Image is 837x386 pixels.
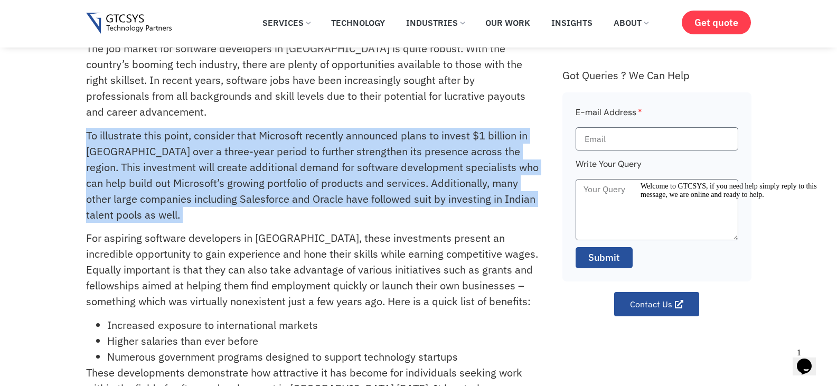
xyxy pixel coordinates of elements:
[576,247,633,268] button: Submit
[630,300,672,308] span: Contact Us
[86,41,539,120] p: The job market for software developers in [GEOGRAPHIC_DATA] is quite robust. With the country’s b...
[576,106,738,275] form: Faq Form
[682,11,751,34] a: Get quote
[4,4,181,21] span: Welcome to GTCSYS, if you need help simply reply to this message, we are online and ready to help.
[694,17,738,28] span: Get quote
[86,230,539,309] p: For aspiring software developers in [GEOGRAPHIC_DATA], these investments present an incredible op...
[636,178,826,338] iframe: chat widget
[576,106,642,127] label: E-mail Address
[562,69,751,82] div: Got Queries ? We Can Help
[543,11,600,34] a: Insights
[588,251,620,265] span: Submit
[86,128,539,223] p: To illustrate this point, consider that Microsoft recently announced plans to invest $1 billion i...
[477,11,538,34] a: Our Work
[576,157,642,179] label: Write Your Query
[323,11,393,34] a: Technology
[614,292,699,316] a: Contact Us
[4,4,194,21] div: Welcome to GTCSYS, if you need help simply reply to this message, we are online and ready to help.
[793,344,826,375] iframe: chat widget
[107,317,539,333] li: Increased exposure to international markets
[107,333,539,349] li: Higher salaries than ever before
[107,349,539,365] li: Numerous government programs designed to support technology startups
[86,13,172,34] img: Gtcsys logo
[398,11,472,34] a: Industries
[576,127,738,150] input: Email
[255,11,318,34] a: Services
[606,11,656,34] a: About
